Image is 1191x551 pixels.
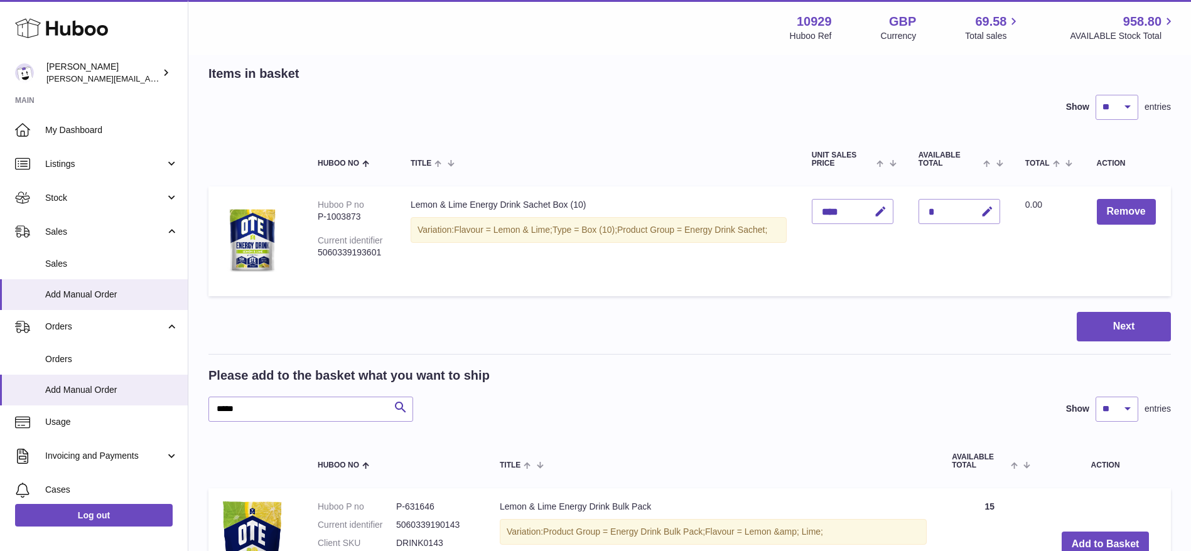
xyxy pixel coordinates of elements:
span: Product Group = Energy Drink Bulk Pack; [543,527,705,537]
div: 5060339193601 [318,247,385,259]
span: Orders [45,353,178,365]
th: Action [1040,441,1171,482]
dt: Current identifier [318,519,396,531]
span: Product Group = Energy Drink Sachet; [617,225,767,235]
dd: P-631646 [396,501,475,513]
span: Listings [45,158,165,170]
span: Invoicing and Payments [45,450,165,462]
dd: 5060339190143 [396,519,475,531]
span: Sales [45,258,178,270]
h2: Items in basket [208,65,299,82]
label: Show [1066,403,1089,415]
span: 958.80 [1123,13,1161,30]
dt: Client SKU [318,537,396,549]
div: Action [1097,159,1158,168]
strong: 10929 [797,13,832,30]
h2: Please add to the basket what you want to ship [208,367,490,384]
a: 69.58 Total sales [965,13,1021,42]
span: entries [1145,403,1171,415]
span: Huboo no [318,461,359,469]
span: Stock [45,192,165,204]
span: Total sales [965,30,1021,42]
button: Remove [1097,199,1156,225]
div: Huboo P no [318,200,364,210]
span: Title [411,159,431,168]
dd: DRINK0143 [396,537,475,549]
dt: Huboo P no [318,501,396,513]
strong: GBP [889,13,916,30]
span: Orders [45,321,165,333]
label: Show [1066,101,1089,113]
span: entries [1145,101,1171,113]
span: Title [500,461,520,469]
span: Sales [45,226,165,238]
span: 69.58 [975,13,1006,30]
a: Log out [15,504,173,527]
span: Huboo no [318,159,359,168]
span: Cases [45,484,178,496]
span: Unit Sales Price [812,151,874,168]
div: P-1003873 [318,211,385,223]
img: Lemon & Lime Energy Drink Sachet Box (10) [221,199,284,281]
span: Flavour = Lemon & Lime; [454,225,552,235]
span: Type = Box (10); [552,225,617,235]
div: Variation: [500,519,927,545]
span: Add Manual Order [45,384,178,396]
span: AVAILABLE Stock Total [1070,30,1176,42]
span: Flavour = Lemon &amp; Lime; [705,527,823,537]
div: Huboo Ref [790,30,832,42]
span: AVAILABLE Total [919,151,981,168]
div: Currency [881,30,917,42]
div: Current identifier [318,235,383,245]
span: Add Manual Order [45,289,178,301]
span: AVAILABLE Total [952,453,1008,469]
span: Usage [45,416,178,428]
span: My Dashboard [45,124,178,136]
div: Variation: [411,217,787,243]
span: Total [1025,159,1050,168]
span: [PERSON_NAME][EMAIL_ADDRESS][DOMAIN_NAME] [46,73,252,83]
div: [PERSON_NAME] [46,61,159,85]
span: 0.00 [1025,200,1042,210]
a: 958.80 AVAILABLE Stock Total [1070,13,1176,42]
img: thomas@otesports.co.uk [15,63,34,82]
button: Next [1077,312,1171,341]
td: Lemon & Lime Energy Drink Sachet Box (10) [398,186,799,296]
